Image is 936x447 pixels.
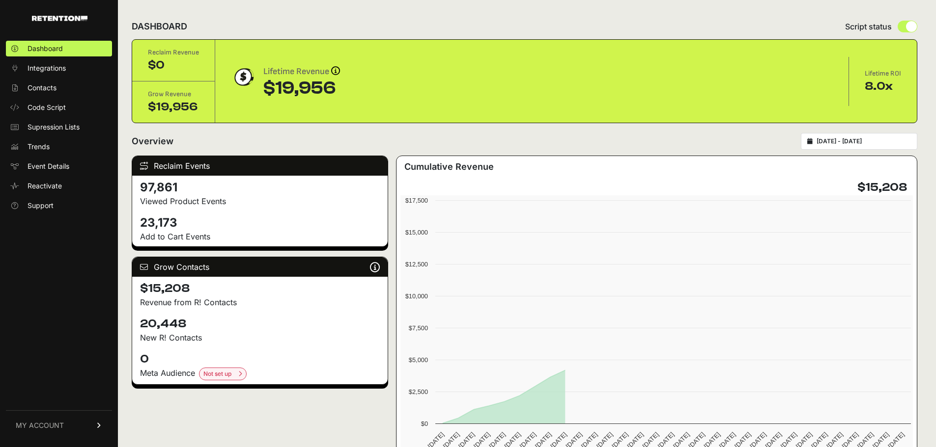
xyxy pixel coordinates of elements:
[28,103,66,112] span: Code Script
[140,281,380,296] h4: $15,208
[16,421,64,430] span: MY ACCOUNT
[28,122,80,132] span: Supression Lists
[132,20,187,33] h2: DASHBOARD
[6,41,112,56] a: Dashboard
[140,180,380,195] h4: 97,861
[28,161,69,171] span: Event Details
[28,83,57,93] span: Contacts
[132,156,388,176] div: Reclaim Events
[140,316,380,332] h4: 20,448
[857,180,907,195] h4: $15,208
[6,198,112,213] a: Support
[6,178,112,194] a: Reactivate
[140,195,380,207] p: Viewed Product Events
[6,410,112,440] a: MY ACCOUNT
[409,356,428,364] text: $5,000
[263,79,340,98] div: $19,956
[148,48,199,57] div: Reclaim Revenue
[148,89,199,99] div: Grow Revenue
[32,16,87,21] img: Retention.com
[6,119,112,135] a: Supression Lists
[405,229,428,236] text: $15,000
[140,215,380,231] h4: 23,173
[404,160,494,174] h3: Cumulative Revenue
[28,63,66,73] span: Integrations
[6,100,112,115] a: Code Script
[28,44,63,53] span: Dashboard
[148,57,199,73] div: $0
[140,296,380,308] p: Revenue from R! Contacts
[263,65,340,79] div: Lifetime Revenue
[231,65,255,89] img: dollar-coin-05c43ed7efb7bc0c12610022525b4bbbb207c7efeef5aecc26f025e68dcafac9.png
[28,201,54,210] span: Support
[148,99,199,115] div: $19,956
[140,367,380,380] div: Meta Audience
[132,257,388,277] div: Grow Contacts
[6,60,112,76] a: Integrations
[140,332,380,343] p: New R! Contacts
[405,292,428,300] text: $10,000
[845,21,892,32] span: Script status
[6,139,112,155] a: Trends
[421,420,428,427] text: $0
[409,324,428,332] text: $7,500
[132,134,173,148] h2: Overview
[405,197,428,204] text: $17,500
[140,231,380,242] p: Add to Cart Events
[405,261,428,268] text: $12,500
[865,79,901,94] div: 8.0x
[409,388,428,395] text: $2,500
[865,69,901,79] div: Lifetime ROI
[28,181,62,191] span: Reactivate
[6,80,112,96] a: Contacts
[28,142,50,152] span: Trends
[140,351,380,367] h4: 0
[6,158,112,174] a: Event Details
